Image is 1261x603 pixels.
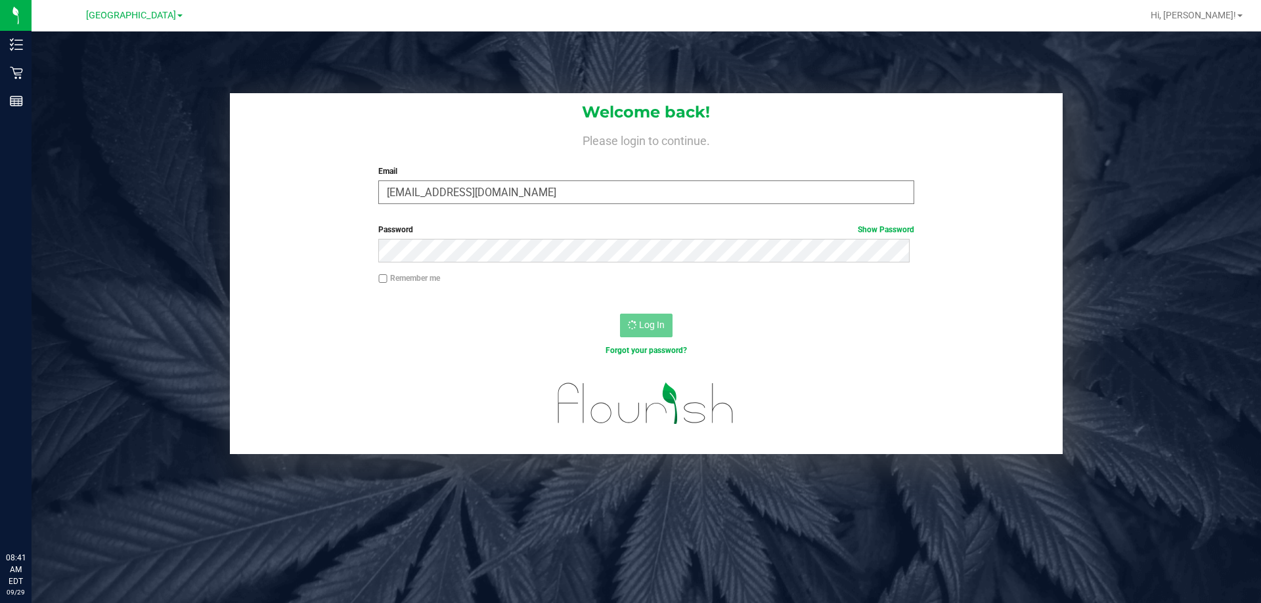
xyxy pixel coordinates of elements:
[230,131,1063,147] h4: Please login to continue.
[639,320,665,330] span: Log In
[378,274,387,283] input: Remember me
[10,94,23,108] inline-svg: Reports
[858,225,914,234] a: Show Password
[1151,10,1236,20] span: Hi, [PERSON_NAME]!
[6,552,26,587] p: 08:41 AM EDT
[620,314,673,337] button: Log In
[542,370,750,437] img: flourish_logo.svg
[10,66,23,79] inline-svg: Retail
[86,10,176,21] span: [GEOGRAPHIC_DATA]
[378,272,440,284] label: Remember me
[378,165,914,177] label: Email
[378,225,413,234] span: Password
[6,587,26,597] p: 09/29
[10,38,23,51] inline-svg: Inventory
[230,104,1063,121] h1: Welcome back!
[606,346,687,355] a: Forgot your password?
